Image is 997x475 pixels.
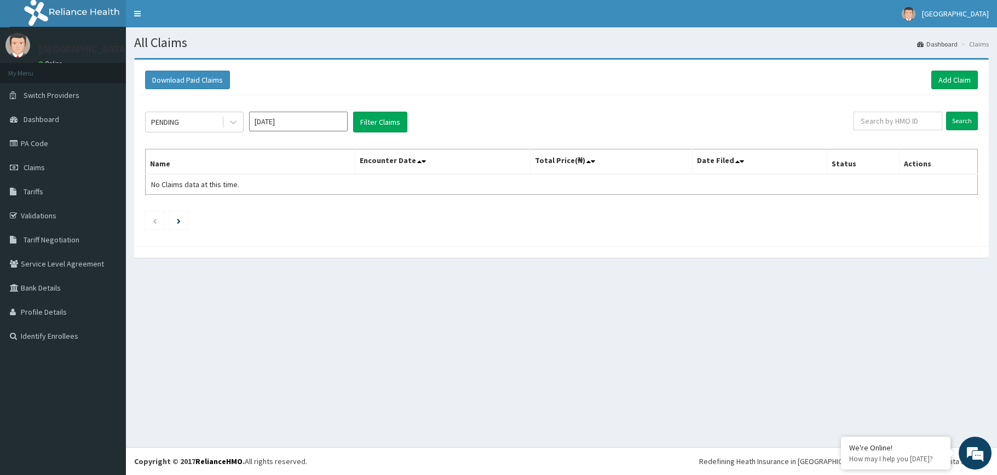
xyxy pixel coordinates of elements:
li: Claims [959,39,989,49]
a: Dashboard [917,39,958,49]
a: Next page [177,216,181,225]
a: Previous page [152,216,157,225]
p: How may I help you today? [849,454,942,464]
th: Encounter Date [355,149,530,175]
span: Switch Providers [24,90,79,100]
span: No Claims data at this time. [151,179,239,189]
div: Redefining Heath Insurance in [GEOGRAPHIC_DATA] using Telemedicine and Data Science! [699,456,989,467]
span: Tariff Negotiation [24,235,79,245]
button: Download Paid Claims [145,71,230,89]
a: RelianceHMO [195,456,243,466]
img: User Image [5,33,30,57]
span: Tariffs [24,187,43,196]
th: Actions [900,149,978,175]
th: Date Filed [693,149,827,175]
a: Online [38,60,65,67]
button: Filter Claims [353,112,407,132]
input: Select Month and Year [249,112,348,131]
input: Search by HMO ID [854,112,942,130]
span: Dashboard [24,114,59,124]
div: PENDING [151,117,179,128]
h1: All Claims [134,36,989,50]
div: We're Online! [849,443,942,453]
input: Search [946,112,978,130]
th: Total Price(₦) [530,149,693,175]
span: [GEOGRAPHIC_DATA] [922,9,989,19]
a: Add Claim [931,71,978,89]
th: Name [146,149,355,175]
span: Claims [24,163,45,172]
footer: All rights reserved. [126,447,997,475]
p: [GEOGRAPHIC_DATA] [38,44,129,54]
img: User Image [902,7,915,21]
strong: Copyright © 2017 . [134,456,245,466]
th: Status [827,149,899,175]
